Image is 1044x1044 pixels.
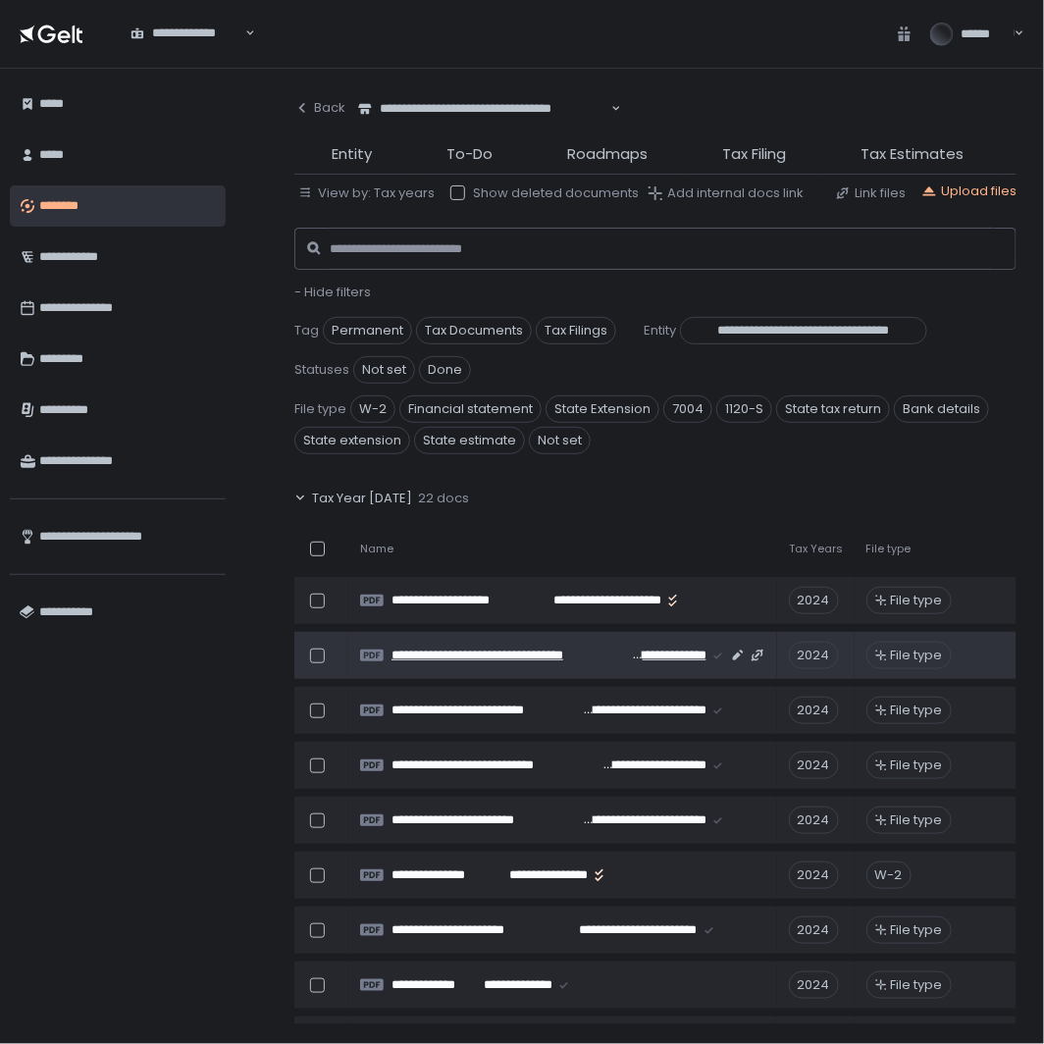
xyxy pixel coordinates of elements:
[861,143,964,166] span: Tax Estimates
[323,317,412,344] span: Permanent
[298,184,435,202] button: View by: Tax years
[242,24,243,43] input: Search for option
[414,427,525,454] span: State estimate
[891,811,943,829] span: File type
[663,395,712,423] span: 7004
[419,356,471,384] span: Done
[312,490,412,507] span: Tax Year [DATE]
[529,427,591,454] span: Not set
[866,861,912,889] div: W-2
[294,361,349,379] span: Statuses
[567,143,648,166] span: Roadmaps
[294,322,319,339] span: Tag
[789,916,839,944] div: 2024
[789,861,839,889] div: 2024
[722,143,786,166] span: Tax Filing
[546,395,659,423] span: State Extension
[418,490,469,507] span: 22 docs
[789,697,839,724] div: 2024
[118,13,255,54] div: Search for option
[789,587,839,614] div: 2024
[345,88,621,130] div: Search for option
[294,400,346,418] span: File type
[536,317,616,344] span: Tax Filings
[891,592,943,609] span: File type
[891,702,943,719] span: File type
[360,542,393,556] span: Name
[294,284,371,301] button: - Hide filters
[350,395,395,423] span: W-2
[608,99,609,119] input: Search for option
[644,322,676,339] span: Entity
[416,317,532,344] span: Tax Documents
[921,183,1017,200] button: Upload files
[332,143,372,166] span: Entity
[399,395,542,423] span: Financial statement
[891,647,943,664] span: File type
[776,395,890,423] span: State tax return
[353,356,415,384] span: Not set
[891,976,943,994] span: File type
[894,395,989,423] span: Bank details
[294,88,345,128] button: Back
[891,757,943,774] span: File type
[789,807,839,834] div: 2024
[835,184,906,202] button: Link files
[294,283,371,301] span: - Hide filters
[789,542,843,556] span: Tax Years
[789,642,839,669] div: 2024
[294,427,410,454] span: State extension
[866,542,912,556] span: File type
[294,99,345,117] div: Back
[716,395,772,423] span: 1120-S
[648,184,804,202] button: Add internal docs link
[789,971,839,999] div: 2024
[891,921,943,939] span: File type
[446,143,493,166] span: To-Do
[789,752,839,779] div: 2024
